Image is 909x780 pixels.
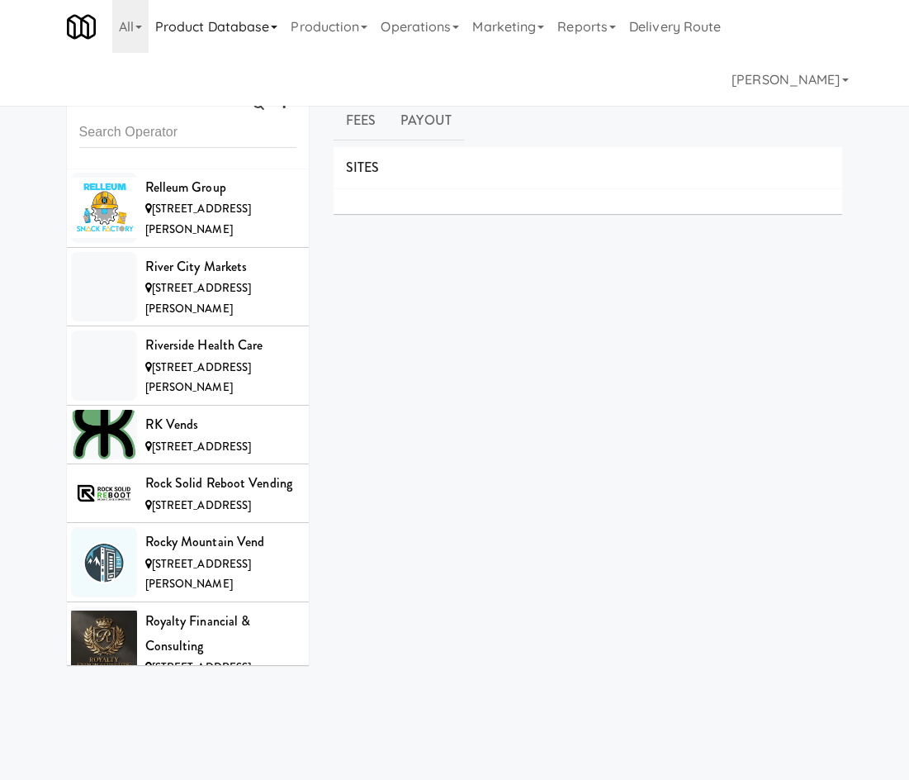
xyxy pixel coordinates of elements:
span: [STREET_ADDRESS] [152,439,252,454]
div: Rock Solid Reboot Vending [145,471,296,496]
span: [STREET_ADDRESS] [152,659,252,675]
a: Payout [388,100,464,141]
li: Royalty Financial & Consulting[STREET_ADDRESS] [67,602,309,686]
div: Rocky Mountain Vend [145,530,296,554]
span: SITES [346,158,380,177]
span: [STREET_ADDRESS][PERSON_NAME] [145,280,252,316]
li: River City Markets[STREET_ADDRESS][PERSON_NAME] [67,248,309,327]
div: Relleum Group [145,175,296,200]
a: [PERSON_NAME] [725,53,855,106]
input: Search Operator [79,117,296,148]
span: [STREET_ADDRESS][PERSON_NAME] [145,359,252,396]
div: River City Markets [145,254,296,279]
a: Fees [334,100,388,141]
li: RK Vends[STREET_ADDRESS] [67,406,309,464]
span: [STREET_ADDRESS] [152,497,252,513]
li: Rocky Mountain Vend[STREET_ADDRESS][PERSON_NAME] [67,523,309,602]
div: RK Vends [145,412,296,437]
span: [STREET_ADDRESS][PERSON_NAME] [145,556,252,592]
li: Relleum Group[STREET_ADDRESS][PERSON_NAME] [67,169,309,248]
img: Micromart [67,12,96,41]
span: [STREET_ADDRESS][PERSON_NAME] [145,201,252,237]
li: Rock Solid Reboot Vending[STREET_ADDRESS] [67,464,309,523]
div: Riverside Health Care [145,333,296,358]
div: Royalty Financial & Consulting [145,609,296,658]
li: Riverside Health Care[STREET_ADDRESS][PERSON_NAME] [67,326,309,406]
